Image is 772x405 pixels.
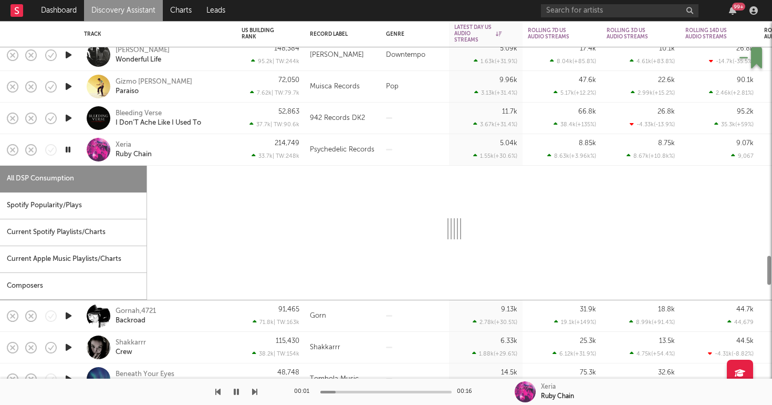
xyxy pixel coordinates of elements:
[552,350,596,357] div: 6.12k ( +31.9 % )
[381,71,449,103] div: Pop
[658,77,675,84] div: 22.6k
[541,382,556,392] div: Xeria
[116,370,174,379] a: Beneath Your Eyes
[84,31,226,37] div: Track
[116,55,161,65] a: Wonderful Life
[737,108,754,115] div: 95.2k
[473,121,517,128] div: 3.67k ( +31.4 % )
[310,80,360,93] div: Muisca Records
[274,45,299,52] div: 148,384
[736,140,754,147] div: 9.07k
[473,319,517,326] div: 2.78k ( +30.5 % )
[310,373,359,386] div: Tombola Music
[502,108,517,115] div: 11.7k
[541,392,574,401] div: Ruby Chain
[658,108,675,115] div: 26.8k
[630,350,675,357] div: 4.75k ( +54.4 % )
[732,3,745,11] div: 99 +
[500,338,517,345] div: 6.33k
[310,49,364,62] div: [PERSON_NAME]
[658,140,675,147] div: 8.75k
[116,338,146,348] a: Shakkarrr
[242,319,299,326] div: 71.8k | TW: 163k
[276,338,299,345] div: 115,430
[685,27,738,40] div: Rolling 14D US Audio Streams
[242,58,299,65] div: 95.2k | TW: 244k
[386,31,439,37] div: Genre
[629,319,675,326] div: 8.99k ( +91.4 % )
[736,338,754,345] div: 44.5k
[242,121,299,128] div: 37.7k | TW: 90.6k
[275,140,299,147] div: 214,749
[580,338,596,345] div: 25.3k
[116,109,162,118] a: Bleeding Verse
[659,338,675,345] div: 13.5k
[116,307,156,316] a: Gornah,4721
[474,58,517,65] div: 1.63k ( +31.9 % )
[310,310,326,322] div: Gorn
[278,77,299,84] div: 72,050
[116,140,131,150] a: Xeria
[116,77,192,87] a: Gizmo [PERSON_NAME]
[500,140,517,147] div: 5.04k
[310,112,365,125] div: 942 Records DK2
[554,89,596,96] div: 5.17k ( +12.2 % )
[578,108,596,115] div: 66.8k
[501,306,517,313] div: 9.13k
[499,77,517,84] div: 9.96k
[709,89,754,96] div: 2.46k ( +2.81 % )
[630,121,675,128] div: -4.33k ( -13.9 % )
[658,306,675,313] div: 18.8k
[627,153,675,159] div: 8.67k ( +10.8k % )
[580,369,596,376] div: 75.3k
[310,31,360,37] div: Record Label
[501,369,517,376] div: 14.5k
[528,27,580,40] div: Rolling 7D US Audio Streams
[550,58,596,65] div: 8.04k ( +85.8 % )
[731,153,754,159] div: 9,067
[381,39,449,71] div: Downtempo
[242,350,299,357] div: 38.2k | TW: 154k
[116,87,139,96] a: Paraiso
[630,58,675,65] div: 4.61k ( +83.8 % )
[116,150,152,159] a: Ruby Chain
[554,121,596,128] div: 38.4k ( +135 % )
[242,27,284,40] div: US Building Rank
[310,144,374,156] div: Psychedelic Records
[277,369,299,376] div: 48,748
[116,348,132,357] a: Crew
[736,306,754,313] div: 44.7k
[580,45,596,52] div: 17.4k
[579,140,596,147] div: 8.85k
[116,46,170,55] a: [PERSON_NAME]
[658,369,675,376] div: 32.6k
[454,24,502,43] div: Latest Day US Audio Streams
[541,4,698,17] input: Search for artists
[242,153,299,159] div: 33.7k | TW: 248k
[242,89,299,96] div: 7.62k | TW: 79.7k
[474,89,517,96] div: 3.13k ( +31.4 % )
[579,77,596,84] div: 47.6k
[278,108,299,115] div: 52,863
[631,89,675,96] div: 2.99k ( +15.2 % )
[116,118,201,128] a: I Don'T Ache Like I Used To
[727,319,754,326] div: 44,679
[472,350,517,357] div: 1.88k ( +29.6 % )
[709,58,754,65] div: -14.7k ( -35.5 % )
[116,316,145,326] a: Backroad
[714,121,754,128] div: 35.3k ( +59 % )
[473,153,517,159] div: 1.55k ( +30.6 % )
[547,153,596,159] div: 8.63k ( +3.96k % )
[554,319,596,326] div: 19.1k ( +149 % )
[457,386,478,398] div: 00:16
